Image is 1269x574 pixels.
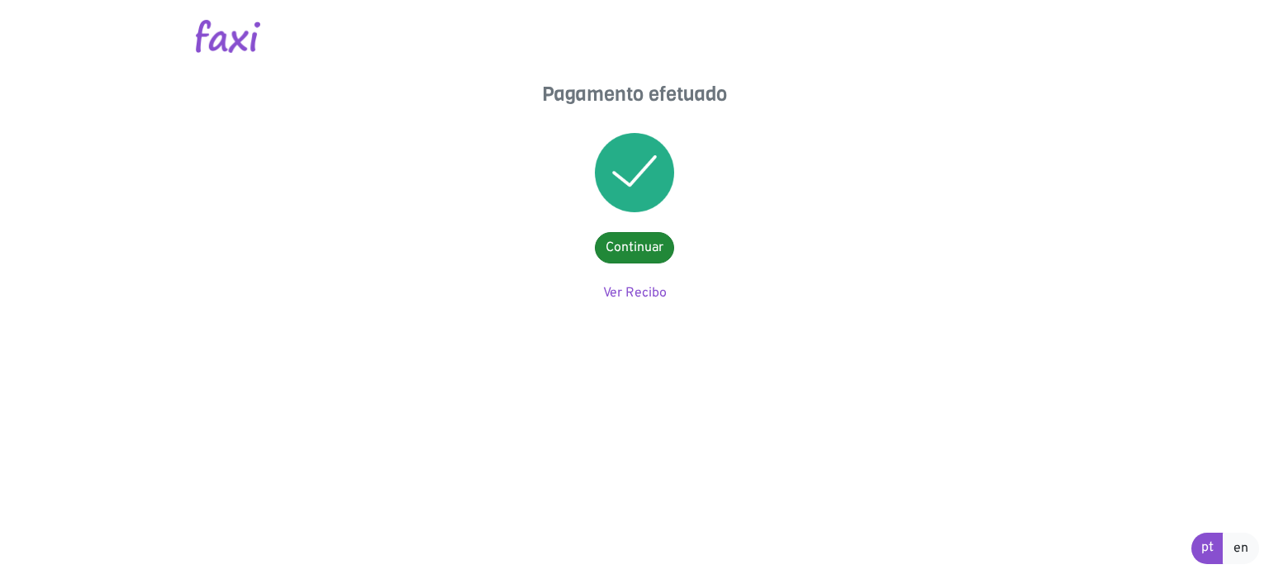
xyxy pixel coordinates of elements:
[469,83,800,107] h4: Pagamento efetuado
[1191,533,1224,564] a: pt
[595,133,674,212] img: success
[603,285,667,301] a: Ver Recibo
[1223,533,1259,564] a: en
[595,232,674,263] a: Continuar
